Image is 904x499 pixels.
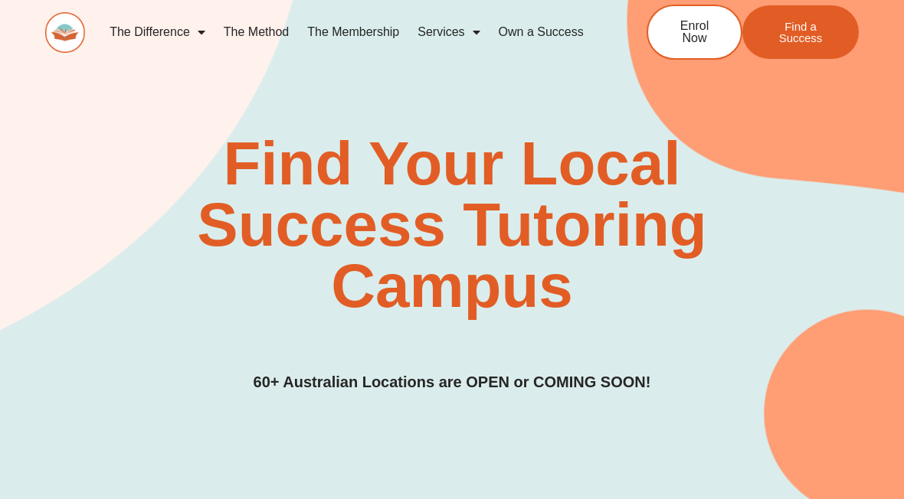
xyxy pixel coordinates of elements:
[298,15,408,50] a: The Membership
[215,15,298,50] a: The Method
[254,370,651,394] h3: 60+ Australian Locations are OPEN or COMING SOON!
[742,5,859,59] a: Find a Success
[765,21,836,44] span: Find a Success
[100,15,600,50] nav: Menu
[131,133,774,317] h2: Find Your Local Success Tutoring Campus
[490,15,593,50] a: Own a Success
[671,20,718,44] span: Enrol Now
[408,15,489,50] a: Services
[647,5,742,60] a: Enrol Now
[100,15,215,50] a: The Difference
